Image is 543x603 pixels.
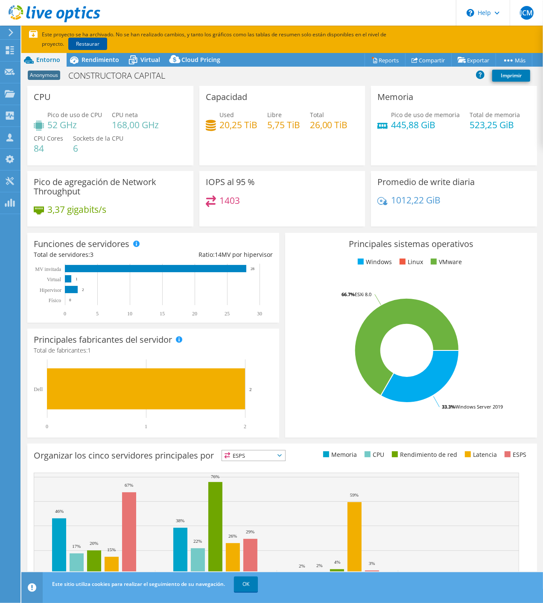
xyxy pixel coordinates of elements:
[391,120,460,129] h4: 445,88 GiB
[73,134,123,142] span: Sockets de la CPU
[267,111,282,119] span: Libre
[321,450,357,459] li: Memoria
[36,56,60,64] span: Entorno
[47,205,106,214] h4: 3,37 gigabits/s
[257,311,262,317] text: 30
[520,6,534,20] span: JCM
[153,250,273,259] div: Ratio: MV por hipervisor
[228,533,237,538] text: 26%
[377,177,475,187] h3: Promedio de write diaria
[35,266,61,272] text: MV invitada
[90,541,98,546] text: 20%
[192,311,197,317] text: 20
[502,450,526,459] li: ESPS
[34,239,129,249] h3: Funciones de servidores
[52,580,225,588] span: Este sitio utiliza cookies para realizar el seguimiento de su navegación.
[362,450,384,459] li: CPU
[69,298,71,302] text: 0
[76,277,78,281] text: 1
[215,250,222,259] span: 14
[112,120,159,129] h4: 168,00 GHz
[90,250,93,259] span: 3
[267,120,300,129] h4: 5,75 TiB
[64,311,66,317] text: 0
[96,311,99,317] text: 5
[68,38,107,50] a: Restaurar
[47,276,61,282] text: Virtual
[127,311,132,317] text: 10
[463,450,497,459] li: Latencia
[206,177,255,187] h3: IOPS al 95 %
[310,111,324,119] span: Total
[46,424,48,429] text: 0
[391,195,441,205] h4: 1012,22 GiB
[244,424,246,429] text: 2
[316,563,323,568] text: 2%
[34,346,273,355] h4: Total de fabricantes:
[34,250,153,259] div: Total de servidores:
[193,538,202,544] text: 22%
[55,509,64,514] text: 46%
[496,53,532,67] a: Más
[299,563,305,568] text: 2%
[181,56,220,64] span: Cloud Pricing
[246,529,254,534] text: 29%
[49,297,61,303] tspan: Físico
[73,144,123,153] h4: 6
[28,71,60,80] span: Anonymous
[34,177,187,196] h3: Pico de agregación de Network Throughput
[405,53,452,67] a: Compartir
[219,196,240,205] h4: 1403
[470,111,520,119] span: Total de memoria
[107,547,116,552] text: 15%
[234,577,258,592] a: OK
[140,56,160,64] span: Virtual
[397,257,423,267] li: Linux
[334,559,341,565] text: 4%
[88,346,91,354] span: 1
[292,239,531,249] h3: Principales sistemas operativos
[211,474,219,479] text: 76%
[145,424,147,429] text: 1
[442,403,455,410] tspan: 33.3%
[391,111,460,119] span: Pico de uso de memoria
[82,56,119,64] span: Rendimiento
[72,544,81,549] text: 17%
[219,120,257,129] h4: 20,25 TiB
[451,53,496,67] a: Exportar
[467,9,474,17] svg: \n
[369,561,375,566] text: 3%
[251,267,255,271] text: 28
[225,311,230,317] text: 25
[377,92,413,102] h3: Memoria
[206,92,247,102] h3: Capacidad
[176,518,184,523] text: 38%
[310,120,348,129] h4: 26,00 TiB
[365,53,406,67] a: Reports
[492,70,530,82] a: Imprimir
[355,291,371,297] tspan: ESXi 8.0
[40,287,61,293] text: Hipervisor
[29,30,447,49] p: Este proyecto se ha archivado. No se han realizado cambios, y tanto los gráficos como las tablas ...
[125,482,133,488] text: 67%
[47,111,102,119] span: Pico de uso de CPU
[350,492,359,497] text: 59%
[34,144,63,153] h4: 84
[112,111,138,119] span: CPU neta
[249,387,252,392] text: 2
[34,335,172,344] h3: Principales fabricantes del servidor
[429,257,462,267] li: VMware
[34,386,43,392] text: Dell
[342,291,355,297] tspan: 66.7%
[47,120,102,129] h4: 52 GHz
[34,134,63,142] span: CPU Cores
[390,450,457,459] li: Rendimiento de red
[222,450,285,461] span: ESPS
[219,111,234,119] span: Used
[356,257,392,267] li: Windows
[64,71,178,80] h1: CONSTRUCTORA CAPITAL
[160,311,165,317] text: 15
[34,92,51,102] h3: CPU
[455,403,503,410] tspan: Windows Server 2019
[470,120,520,129] h4: 523,25 GiB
